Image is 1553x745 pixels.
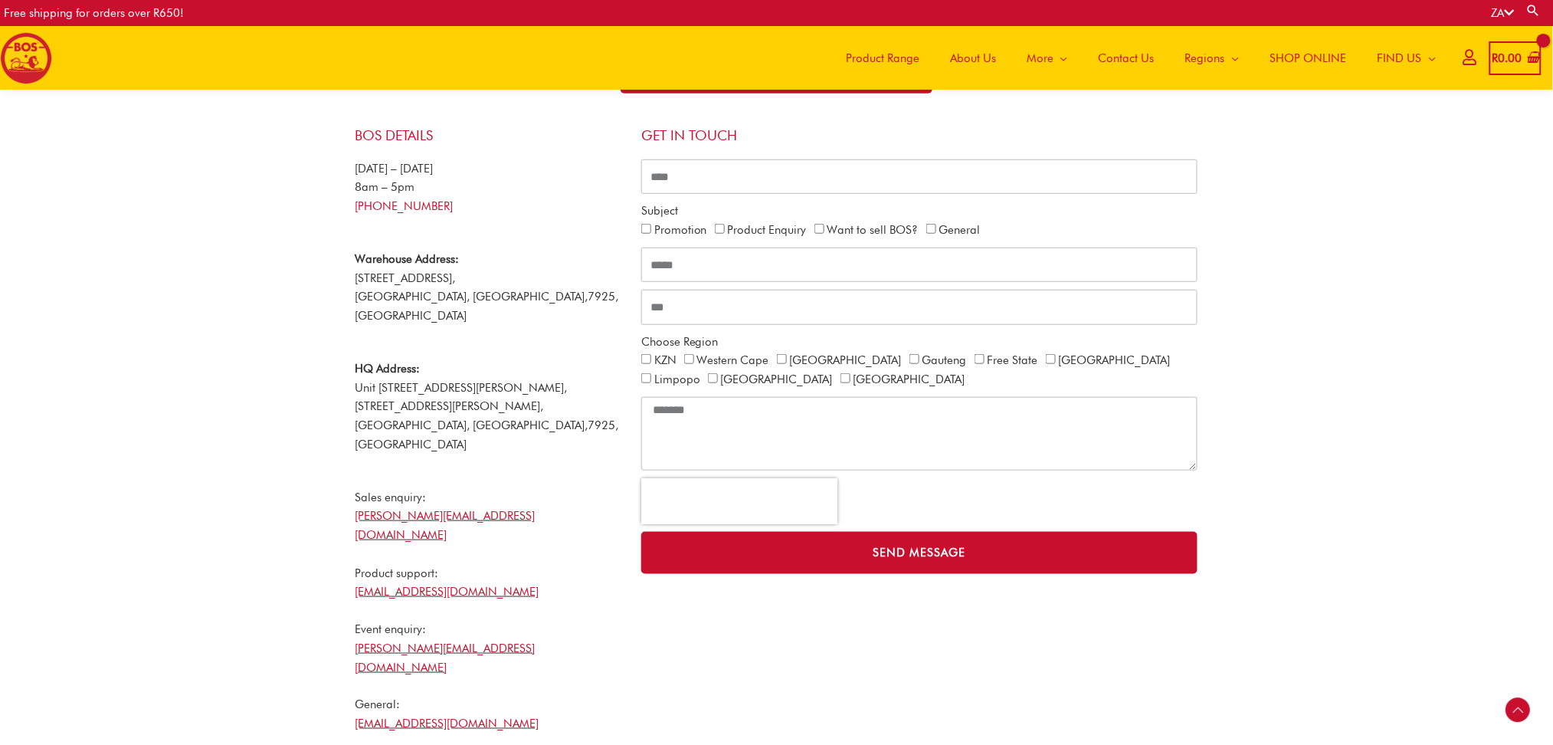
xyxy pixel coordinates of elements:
label: Western Cape [697,353,769,367]
a: Search button [1526,3,1542,18]
label: Promotion [654,223,707,237]
span: About Us [950,35,996,81]
p: Event enquiry: [355,620,626,677]
a: [PERSON_NAME][EMAIL_ADDRESS][DOMAIN_NAME] [355,509,536,542]
label: General [939,223,981,237]
span: Product Range [846,35,919,81]
button: Send Message [641,532,1198,574]
label: Product Enquiry [728,223,807,237]
span: Unit [STREET_ADDRESS][PERSON_NAME], [355,362,568,395]
span: [STREET_ADDRESS][PERSON_NAME], [355,399,544,413]
h4: BOS Details [355,127,626,144]
a: Product Range [831,26,935,90]
label: KZN [654,353,677,367]
span: FIND US [1378,35,1422,81]
label: Choose Region [641,333,719,352]
label: [GEOGRAPHIC_DATA] [790,353,902,367]
a: ZA [1492,6,1515,20]
a: [EMAIL_ADDRESS][DOMAIN_NAME] [355,585,539,599]
strong: HQ Address: [355,362,421,376]
p: General: [355,695,626,734]
bdi: 0.00 [1492,51,1522,65]
a: View Shopping Cart, empty [1489,41,1542,76]
a: Contact Us [1083,26,1170,90]
p: Sales enquiry: Product support: [355,488,626,602]
a: [EMAIL_ADDRESS][DOMAIN_NAME] [355,717,539,730]
nav: Site Navigation [819,26,1452,90]
a: About Us [935,26,1011,90]
h4: Get in touch [641,127,1198,144]
label: Gauteng [922,353,967,367]
span: 7925, [GEOGRAPHIC_DATA] [355,418,619,451]
span: Send Message [873,547,966,559]
span: 8am – 5pm [355,180,415,194]
a: [PHONE_NUMBER] [355,199,454,213]
span: R [1492,51,1499,65]
label: [GEOGRAPHIC_DATA] [1059,353,1171,367]
span: Regions [1185,35,1225,81]
label: [GEOGRAPHIC_DATA] [853,372,965,386]
label: [GEOGRAPHIC_DATA] [721,372,833,386]
span: Contact Us [1099,35,1155,81]
label: Free State [988,353,1038,367]
form: CONTACT ALL [641,159,1198,582]
label: Want to sell BOS? [827,223,919,237]
span: [GEOGRAPHIC_DATA], [GEOGRAPHIC_DATA], [355,290,588,304]
span: [GEOGRAPHIC_DATA], [GEOGRAPHIC_DATA], [355,418,588,432]
label: Subject [641,202,678,221]
strong: Warehouse Address: [355,252,460,266]
a: Regions [1170,26,1255,90]
label: Limpopo [654,372,700,386]
a: SHOP ONLINE [1255,26,1362,90]
a: More [1011,26,1083,90]
span: [DATE] – [DATE] [355,162,434,176]
span: [STREET_ADDRESS], [355,271,456,285]
a: [PERSON_NAME][EMAIL_ADDRESS][DOMAIN_NAME] [355,642,536,674]
span: SHOP ONLINE [1270,35,1347,81]
iframe: reCAPTCHA [641,478,837,524]
span: More [1027,35,1053,81]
